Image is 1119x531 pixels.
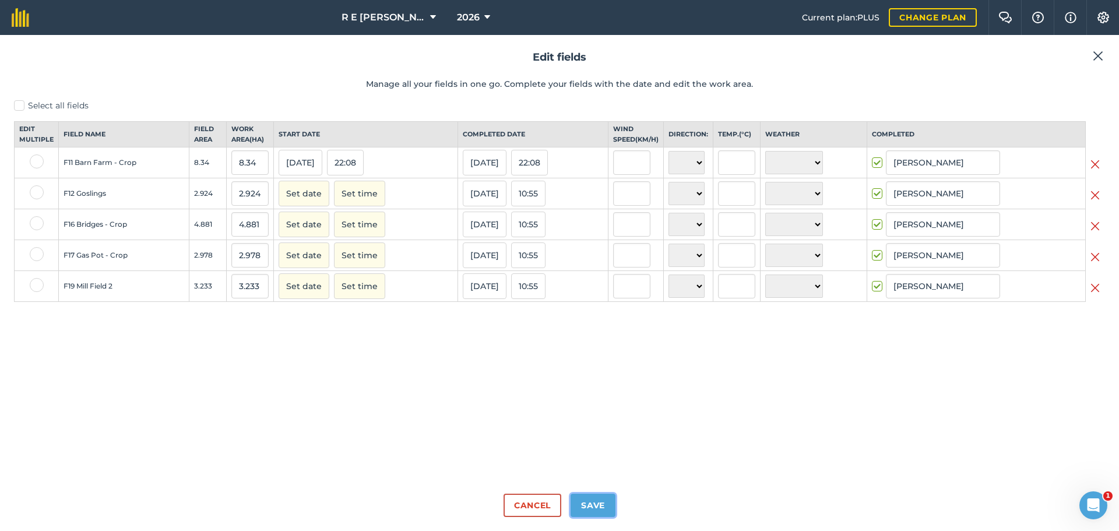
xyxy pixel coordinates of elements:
[1090,157,1100,171] img: svg+xml;base64,PHN2ZyB4bWxucz0iaHR0cDovL3d3dy53My5vcmcvMjAwMC9zdmciIHdpZHRoPSIyMiIgaGVpZ2h0PSIzMC...
[511,273,546,299] button: 10:55
[342,10,425,24] span: R E [PERSON_NAME]
[327,150,364,175] button: 22:08
[998,12,1012,23] img: Two speech bubbles overlapping with the left bubble in the forefront
[608,122,664,147] th: Wind speed ( km/h )
[1031,12,1045,23] img: A question mark icon
[1065,10,1076,24] img: svg+xml;base64,PHN2ZyB4bWxucz0iaHR0cDovL3d3dy53My5vcmcvMjAwMC9zdmciIHdpZHRoPSIxNyIgaGVpZ2h0PSIxNy...
[334,273,385,299] button: Set time
[59,240,189,271] td: F17 Gas Pot - Crop
[279,150,322,175] button: [DATE]
[334,181,385,206] button: Set time
[511,181,546,206] button: 10:55
[14,49,1105,66] h2: Edit fields
[334,242,385,268] button: Set time
[571,494,615,517] button: Save
[334,212,385,237] button: Set time
[761,122,867,147] th: Weather
[189,240,227,271] td: 2.978
[1093,49,1103,63] img: svg+xml;base64,PHN2ZyB4bWxucz0iaHR0cDovL3d3dy53My5vcmcvMjAwMC9zdmciIHdpZHRoPSIyMiIgaGVpZ2h0PSIzMC...
[457,10,480,24] span: 2026
[463,273,506,299] button: [DATE]
[274,122,458,147] th: Start date
[463,181,506,206] button: [DATE]
[279,181,329,206] button: Set date
[279,242,329,268] button: Set date
[463,150,506,175] button: [DATE]
[59,178,189,209] td: F12 Goslings
[889,8,977,27] a: Change plan
[14,100,1105,112] label: Select all fields
[504,494,561,517] button: Cancel
[664,122,713,147] th: Direction:
[713,122,761,147] th: Temp. ( ° C )
[463,242,506,268] button: [DATE]
[511,212,546,237] button: 10:55
[189,147,227,178] td: 8.34
[15,122,59,147] th: Edit multiple
[1090,188,1100,202] img: svg+xml;base64,PHN2ZyB4bWxucz0iaHR0cDovL3d3dy53My5vcmcvMjAwMC9zdmciIHdpZHRoPSIyMiIgaGVpZ2h0PSIzMC...
[463,212,506,237] button: [DATE]
[511,150,548,175] button: 22:08
[14,78,1105,90] p: Manage all your fields in one go. Complete your fields with the date and edit the work area.
[189,122,227,147] th: Field Area
[458,122,608,147] th: Completed date
[802,11,879,24] span: Current plan : PLUS
[189,271,227,302] td: 3.233
[227,122,274,147] th: Work area ( Ha )
[1103,491,1113,501] span: 1
[59,271,189,302] td: F19 Mill Field 2
[189,209,227,240] td: 4.881
[279,212,329,237] button: Set date
[12,8,29,27] img: fieldmargin Logo
[1096,12,1110,23] img: A cog icon
[59,147,189,178] td: F11 Barn Farm - Crop
[867,122,1086,147] th: Completed
[1090,250,1100,264] img: svg+xml;base64,PHN2ZyB4bWxucz0iaHR0cDovL3d3dy53My5vcmcvMjAwMC9zdmciIHdpZHRoPSIyMiIgaGVpZ2h0PSIzMC...
[189,178,227,209] td: 2.924
[1079,491,1107,519] iframe: Intercom live chat
[59,122,189,147] th: Field name
[511,242,546,268] button: 10:55
[1090,281,1100,295] img: svg+xml;base64,PHN2ZyB4bWxucz0iaHR0cDovL3d3dy53My5vcmcvMjAwMC9zdmciIHdpZHRoPSIyMiIgaGVpZ2h0PSIzMC...
[59,209,189,240] td: F16 Bridges - Crop
[279,273,329,299] button: Set date
[1090,219,1100,233] img: svg+xml;base64,PHN2ZyB4bWxucz0iaHR0cDovL3d3dy53My5vcmcvMjAwMC9zdmciIHdpZHRoPSIyMiIgaGVpZ2h0PSIzMC...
